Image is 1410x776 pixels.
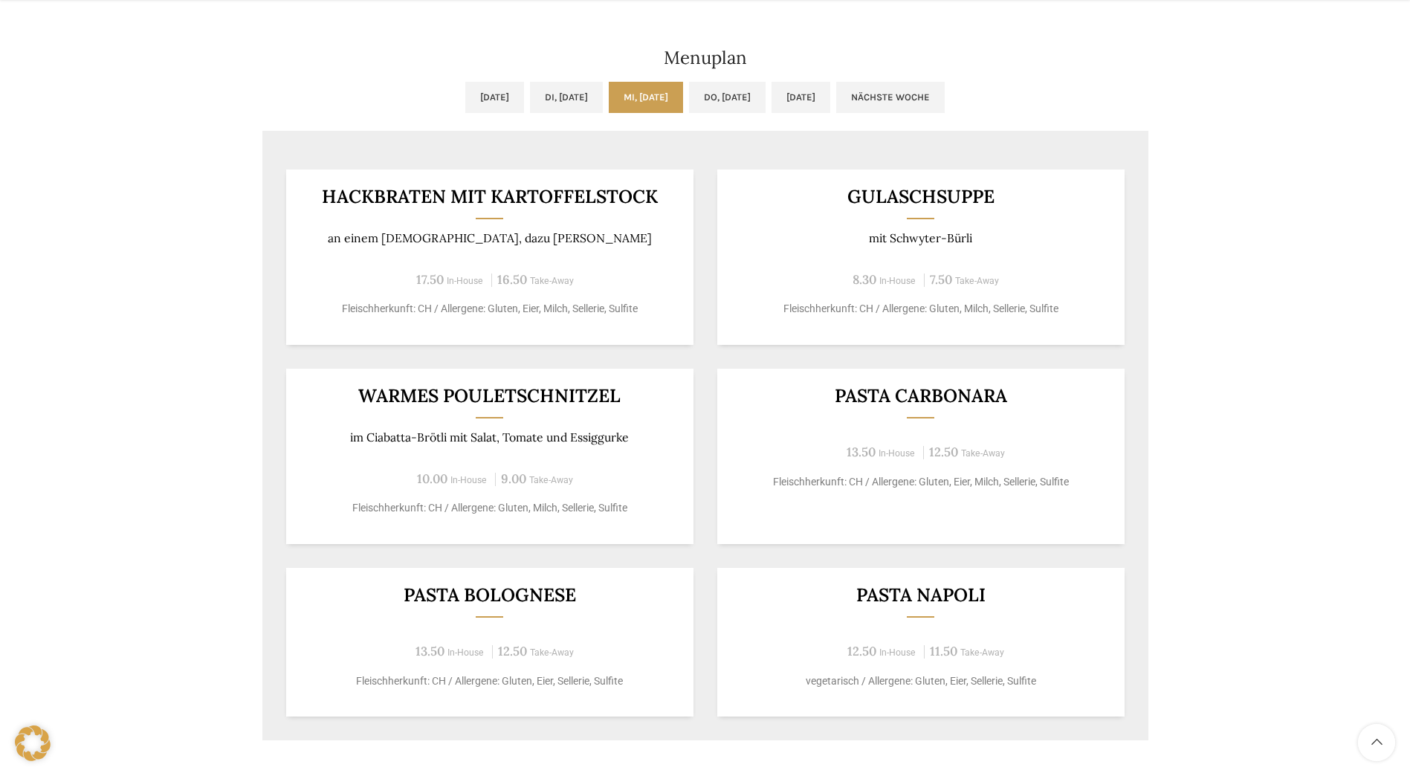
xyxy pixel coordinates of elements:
span: 12.50 [929,444,958,460]
a: [DATE] [772,82,830,113]
span: Take-Away [530,647,574,658]
span: 7.50 [930,271,952,288]
p: vegetarisch / Allergene: Gluten, Eier, Sellerie, Sulfite [735,673,1106,689]
span: In-House [447,276,483,286]
span: 13.50 [415,643,444,659]
h3: Warmes Pouletschnitzel [304,387,675,405]
span: 9.00 [501,471,526,487]
span: Take-Away [529,475,573,485]
span: In-House [879,448,915,459]
span: 8.30 [853,271,876,288]
span: Take-Away [955,276,999,286]
span: 12.50 [498,643,527,659]
span: In-House [447,647,484,658]
span: Take-Away [960,647,1004,658]
p: Fleischherkunft: CH / Allergene: Gluten, Milch, Sellerie, Sulfite [304,500,675,516]
p: Fleischherkunft: CH / Allergene: Gluten, Eier, Milch, Sellerie, Sulfite [304,301,675,317]
span: In-House [879,276,916,286]
p: an einem [DEMOGRAPHIC_DATA], dazu [PERSON_NAME] [304,231,675,245]
span: In-House [450,475,487,485]
p: Fleischherkunft: CH / Allergene: Gluten, Eier, Milch, Sellerie, Sulfite [735,474,1106,490]
h2: Menuplan [262,49,1148,67]
p: im Ciabatta-Brötli mit Salat, Tomate und Essiggurke [304,430,675,444]
span: 13.50 [847,444,876,460]
span: Take-Away [961,448,1005,459]
span: 12.50 [847,643,876,659]
span: In-House [879,647,916,658]
p: Fleischherkunft: CH / Allergene: Gluten, Milch, Sellerie, Sulfite [735,301,1106,317]
a: Scroll to top button [1358,724,1395,761]
h3: Hackbraten mit Kartoffelstock [304,187,675,206]
a: Mi, [DATE] [609,82,683,113]
span: Take-Away [530,276,574,286]
span: 10.00 [417,471,447,487]
span: 16.50 [497,271,527,288]
a: Di, [DATE] [530,82,603,113]
h3: Pasta Carbonara [735,387,1106,405]
p: mit Schwyter-Bürli [735,231,1106,245]
p: Fleischherkunft: CH / Allergene: Gluten, Eier, Sellerie, Sulfite [304,673,675,689]
span: 11.50 [930,643,957,659]
a: Nächste Woche [836,82,945,113]
a: Do, [DATE] [689,82,766,113]
h3: Pasta Bolognese [304,586,675,604]
span: 17.50 [416,271,444,288]
h3: Gulaschsuppe [735,187,1106,206]
a: [DATE] [465,82,524,113]
h3: Pasta Napoli [735,586,1106,604]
